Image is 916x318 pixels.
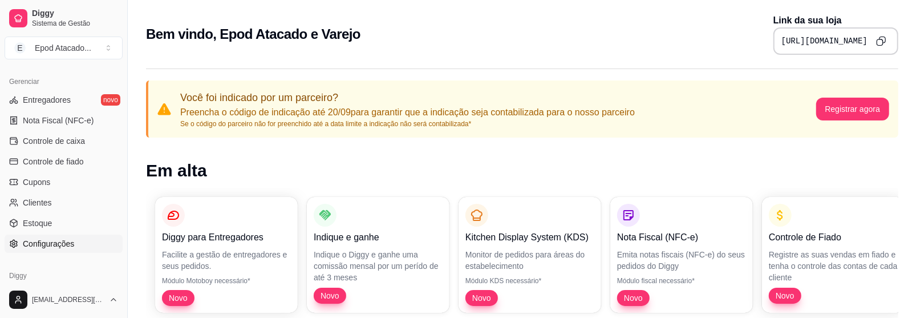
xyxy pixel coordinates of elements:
p: Facilite a gestão de entregadores e seus pedidos. [162,249,291,272]
p: Módulo KDS necessário* [465,276,594,285]
p: Indique o Diggy e ganhe uma comissão mensal por um perído de até 3 meses [314,249,443,283]
p: Kitchen Display System (KDS) [465,231,594,244]
button: Copy to clipboard [872,32,890,50]
button: [EMAIL_ADDRESS][DOMAIN_NAME] [5,286,123,313]
span: Controle de caixa [23,135,85,147]
p: Indique e ganhe [314,231,443,244]
button: Registrar agora [816,98,890,120]
button: Indique e ganheIndique o Diggy e ganhe uma comissão mensal por um perído de até 3 mesesNovo [307,197,449,313]
button: Nota Fiscal (NFC-e)Emita notas fiscais (NFC-e) do seus pedidos do DiggyMódulo fiscal necessário*Novo [610,197,753,313]
div: Epod Atacado ... [35,42,91,54]
span: Novo [316,290,344,301]
p: Emita notas fiscais (NFC-e) do seus pedidos do Diggy [617,249,746,272]
button: Kitchen Display System (KDS)Monitor de pedidos para áreas do estabelecimentoMódulo KDS necessário... [459,197,601,313]
span: Diggy [32,9,118,19]
span: Novo [619,292,647,304]
span: Novo [468,292,496,304]
button: Diggy para EntregadoresFacilite a gestão de entregadores e seus pedidos.Módulo Motoboy necessário... [155,197,298,313]
a: Configurações [5,235,123,253]
span: Sistema de Gestão [32,19,118,28]
a: Nota Fiscal (NFC-e) [5,111,123,130]
p: Controle de Fiado [769,231,898,244]
button: Controle de FiadoRegistre as suas vendas em fiado e tenha o controle das contas de cada clienteNovo [762,197,905,313]
button: Select a team [5,37,123,59]
div: Diggy [5,267,123,285]
p: Registre as suas vendas em fiado e tenha o controle das contas de cada cliente [769,249,898,283]
p: Preencha o código de indicação até 20/09 para garantir que a indicação seja contabilizada para o ... [180,106,635,119]
p: Monitor de pedidos para áreas do estabelecimento [465,249,594,272]
a: Estoque [5,214,123,232]
p: Módulo fiscal necessário* [617,276,746,285]
span: Controle de fiado [23,156,84,167]
pre: [URL][DOMAIN_NAME] [781,35,868,47]
p: Nota Fiscal (NFC-e) [617,231,746,244]
span: Entregadores [23,94,71,106]
p: Diggy para Entregadores [162,231,291,244]
span: Cupons [23,176,50,188]
p: Se o código do parceiro não for preenchido até a data limite a indicação não será contabilizada* [180,119,635,128]
a: DiggySistema de Gestão [5,5,123,32]
h2: Bem vindo, Epod Atacado e Varejo [146,25,360,43]
a: Controle de caixa [5,132,123,150]
span: Clientes [23,197,52,208]
div: Gerenciar [5,73,123,91]
span: Nota Fiscal (NFC-e) [23,115,94,126]
span: Configurações [23,238,74,249]
p: Link da sua loja [773,14,898,27]
h1: Em alta [146,160,898,181]
a: Clientes [5,194,123,212]
a: Controle de fiado [5,152,123,171]
span: Novo [771,290,799,301]
a: Cupons [5,173,123,191]
p: Você foi indicado por um parceiro? [180,90,635,106]
span: Novo [164,292,192,304]
span: Estoque [23,218,52,229]
span: E [14,42,26,54]
span: [EMAIL_ADDRESS][DOMAIN_NAME] [32,295,104,304]
p: Módulo Motoboy necessário* [162,276,291,285]
a: Entregadoresnovo [5,91,123,109]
